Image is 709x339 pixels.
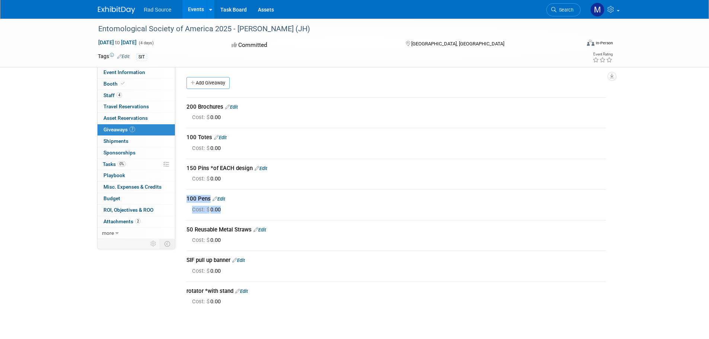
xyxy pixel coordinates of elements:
span: Playbook [103,172,125,178]
span: 0.00 [192,114,224,121]
span: Attachments [103,218,141,224]
span: to [114,39,121,45]
span: Cost: $ [192,175,210,182]
a: Travel Reservations [98,101,175,112]
span: 0.00 [192,206,224,213]
a: Edit [235,288,248,294]
div: 200 Brochures [186,103,606,111]
span: Travel Reservations [103,103,149,109]
a: Budget [98,193,175,204]
span: Cost: $ [192,268,210,274]
span: Staff [103,92,122,98]
a: Edit [213,196,225,202]
div: 100 Totes [186,134,606,141]
a: Asset Reservations [98,113,175,124]
div: 100 Pens [186,195,606,203]
span: Giveaways [103,127,135,132]
a: Booth [98,79,175,90]
div: Committed [229,39,394,52]
a: Event Information [98,67,175,78]
a: Attachments2 [98,216,175,227]
span: Cost: $ [192,114,210,121]
span: (4 days) [138,41,154,45]
span: Shipments [103,138,128,144]
span: 0.00 [192,175,224,182]
span: 0.00 [192,145,224,151]
span: Asset Reservations [103,115,148,121]
span: more [102,230,114,236]
div: 150 Pins *of EACH design [186,164,606,172]
a: Edit [225,104,238,110]
span: Budget [103,195,120,201]
span: [GEOGRAPHIC_DATA], [GEOGRAPHIC_DATA] [411,41,504,47]
span: 4 [116,92,122,98]
td: Personalize Event Tab Strip [147,239,160,249]
a: Staff4 [98,90,175,101]
span: Booth [103,81,126,87]
i: Booth reservation complete [121,81,125,86]
a: Edit [117,54,130,59]
div: rotator *with stand [186,287,606,295]
span: 0.00 [192,237,224,243]
td: Tags [98,52,130,61]
a: Tasks0% [98,159,175,170]
span: 7 [130,127,135,132]
div: Event Format [537,39,613,50]
span: 0% [118,161,126,167]
div: Event Rating [593,52,613,56]
div: Entomological Society of America 2025 - [PERSON_NAME] (JH) [96,22,569,36]
a: Edit [232,258,245,263]
span: [DATE] [DATE] [98,39,137,46]
span: Event Information [103,69,145,75]
a: Edit [253,227,266,233]
span: Misc. Expenses & Credits [103,184,162,190]
span: Cost: $ [192,206,210,213]
a: ROI, Objectives & ROO [98,205,175,216]
a: Sponsorships [98,147,175,159]
div: SIF pull up banner [186,256,606,264]
td: Toggle Event Tabs [160,239,175,249]
div: 50 Reusable Metal Straws [186,226,606,234]
span: Cost: $ [192,145,210,151]
span: 2 [135,218,141,224]
span: Sponsorships [103,150,135,156]
a: Giveaways7 [98,124,175,135]
img: Format-Inperson.png [587,40,594,46]
a: Shipments [98,136,175,147]
span: 0.00 [192,268,224,274]
a: Playbook [98,170,175,181]
span: Cost: $ [192,237,210,243]
a: Misc. Expenses & Credits [98,182,175,193]
a: Edit [255,166,267,171]
span: ROI, Objectives & ROO [103,207,153,213]
span: Tasks [103,161,126,167]
img: ExhibitDay [98,6,135,14]
span: Cost: $ [192,298,210,305]
span: 0.00 [192,298,224,305]
div: SIT [136,53,147,61]
a: Edit [214,135,227,140]
a: Search [546,3,581,16]
div: In-Person [595,40,613,46]
a: more [98,228,175,239]
img: Madison Coleman [590,3,604,17]
span: Search [556,7,574,13]
a: Add Giveaway [186,77,230,89]
span: Rad Source [144,7,172,13]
